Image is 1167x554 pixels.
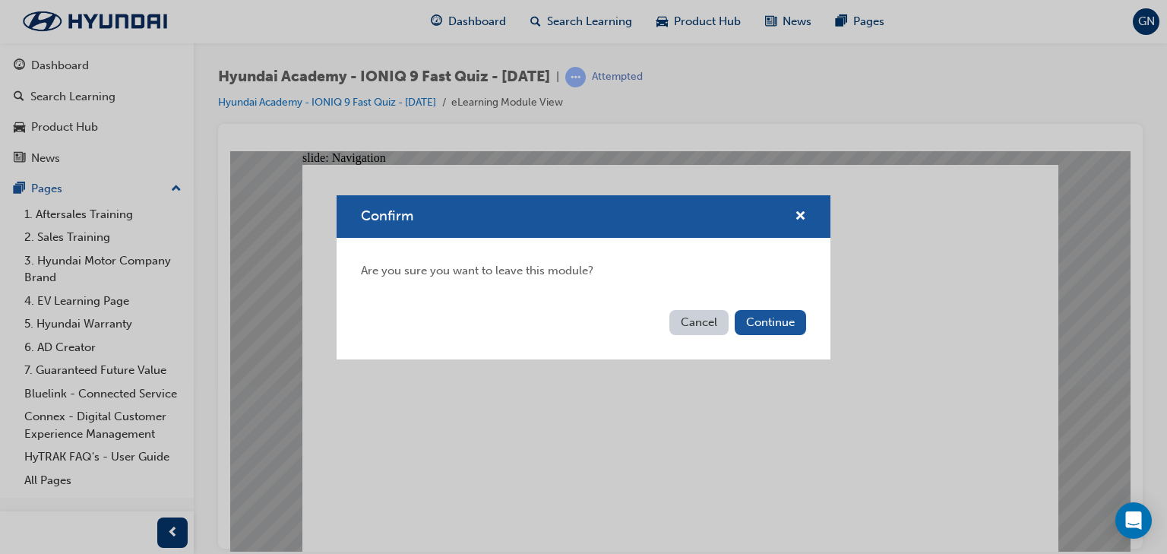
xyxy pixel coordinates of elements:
[669,310,729,335] button: Cancel
[795,207,806,226] button: cross-icon
[337,238,830,304] div: Are you sure you want to leave this module?
[1115,502,1152,539] div: Open Intercom Messenger
[337,195,830,359] div: Confirm
[795,211,806,224] span: cross-icon
[735,310,806,335] button: Continue
[361,207,413,224] span: Confirm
